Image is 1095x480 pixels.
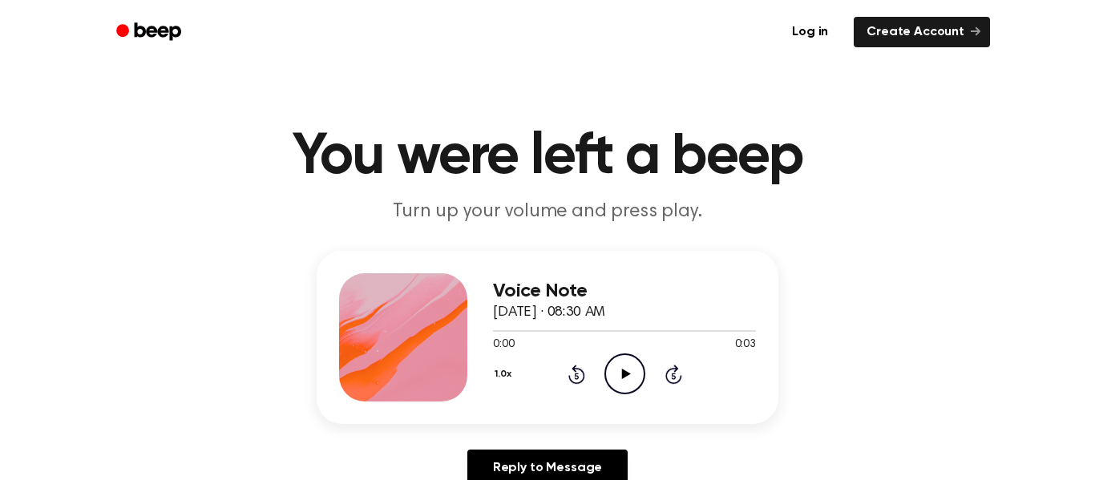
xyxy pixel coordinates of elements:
a: Beep [105,17,196,48]
span: 0:03 [735,337,756,353]
h3: Voice Note [493,280,756,302]
button: 1.0x [493,361,517,388]
a: Create Account [854,17,990,47]
span: [DATE] · 08:30 AM [493,305,605,320]
a: Log in [776,14,844,50]
span: 0:00 [493,337,514,353]
h1: You were left a beep [137,128,958,186]
p: Turn up your volume and press play. [240,199,855,225]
